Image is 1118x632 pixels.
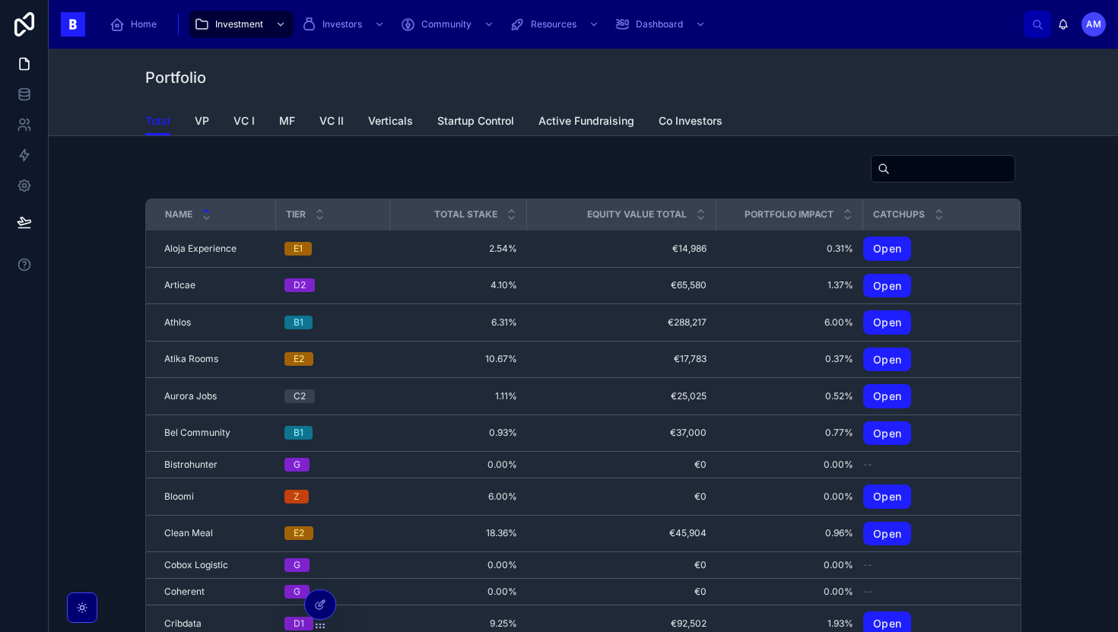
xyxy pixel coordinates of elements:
[863,384,1001,408] a: Open
[863,348,911,372] a: Open
[399,243,517,255] span: 2.54%
[294,242,303,256] div: E1
[164,559,228,571] span: Cobox Logistic
[863,484,1001,509] a: Open
[294,316,303,329] div: B1
[284,352,380,366] a: E2
[399,491,517,503] a: 6.00%
[863,237,911,261] a: Open
[164,459,266,471] a: Bistrohunter
[368,107,413,138] a: Verticals
[284,526,380,540] a: E2
[195,107,209,138] a: VP
[399,390,517,402] span: 1.11%
[145,107,170,136] a: Total
[659,107,723,138] a: Co Investors
[863,559,1001,571] a: --
[164,527,266,539] a: Clean Meal
[164,491,194,503] span: Bloomi
[294,458,300,472] div: G
[399,353,517,365] a: 10.67%
[164,353,218,365] span: Atika Rooms
[535,316,707,329] span: €288,217
[863,310,1001,335] a: Open
[863,384,911,408] a: Open
[863,274,911,298] a: Open
[725,459,853,471] span: 0.00%
[215,18,263,30] span: Investment
[164,243,266,255] a: Aloja Experience
[294,558,300,572] div: G
[399,459,517,471] a: 0.00%
[164,618,202,630] span: Cribdata
[725,559,853,571] span: 0.00%
[535,279,707,291] a: €65,580
[284,426,380,440] a: B1
[863,586,872,598] span: --
[659,113,723,129] span: Co Investors
[725,427,853,439] span: 0.77%
[725,316,853,329] a: 6.00%
[725,243,853,255] span: 0.31%
[531,18,576,30] span: Resources
[164,279,195,291] span: Articae
[725,527,853,539] a: 0.96%
[284,316,380,329] a: B1
[286,208,306,221] span: Tier
[399,586,517,598] a: 0.00%
[863,459,1001,471] a: --
[399,559,517,571] span: 0.00%
[105,11,167,38] a: Home
[610,11,713,38] a: Dashboard
[294,389,306,403] div: C2
[725,390,853,402] span: 0.52%
[725,279,853,291] a: 1.37%
[863,522,1001,546] a: Open
[535,390,707,402] span: €25,025
[279,113,295,129] span: MF
[725,586,853,598] a: 0.00%
[164,586,205,598] span: Coherent
[284,242,380,256] a: E1
[535,353,707,365] span: €17,783
[535,427,707,439] a: €37,000
[319,113,344,129] span: VC II
[165,208,192,221] span: Name
[725,353,853,365] span: 0.37%
[863,559,872,571] span: --
[399,527,517,539] a: 18.36%
[164,279,266,291] a: Articae
[863,237,1001,261] a: Open
[399,279,517,291] span: 4.10%
[164,618,266,630] a: Cribdata
[233,113,255,129] span: VC I
[437,113,514,129] span: Startup Control
[535,586,707,598] span: €0
[863,522,911,546] a: Open
[294,585,300,599] div: G
[145,113,170,129] span: Total
[284,389,380,403] a: C2
[164,390,217,402] span: Aurora Jobs
[164,586,266,598] a: Coherent
[233,107,255,138] a: VC I
[863,484,911,509] a: Open
[421,18,472,30] span: Community
[535,459,707,471] span: €0
[164,390,266,402] a: Aurora Jobs
[399,316,517,329] span: 6.31%
[399,618,517,630] a: 9.25%
[164,353,266,365] a: Atika Rooms
[636,18,683,30] span: Dashboard
[538,113,634,129] span: Active Fundraising
[164,491,266,503] a: Bloomi
[535,559,707,571] a: €0
[863,274,1001,298] a: Open
[164,427,266,439] a: Bel Community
